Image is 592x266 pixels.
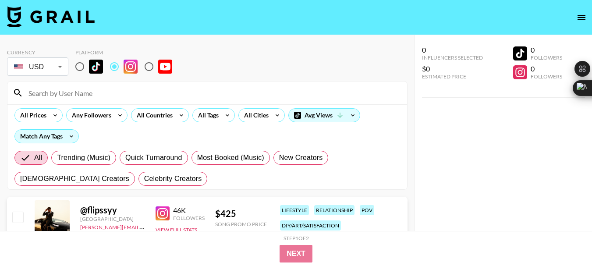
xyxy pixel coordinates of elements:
div: All Prices [15,109,48,122]
button: View Full Stats [156,227,197,233]
div: Step 1 of 2 [284,235,309,241]
div: 46K [173,206,205,215]
img: TikTok [89,60,103,74]
div: Estimated Price [422,73,483,80]
div: Platform [75,49,179,56]
span: Most Booked (Music) [197,153,264,163]
div: Avg Views [289,109,360,122]
iframe: Drift Widget Chat Controller [548,222,581,255]
span: New Creators [279,153,323,163]
div: All Tags [193,109,220,122]
input: Search by User Name [23,86,402,100]
span: Quick Turnaround [125,153,182,163]
img: Instagram [124,60,138,74]
span: All [34,153,42,163]
div: pov [360,205,374,215]
div: relationship [314,205,354,215]
span: Celebrity Creators [144,174,202,184]
div: 0 [531,46,562,54]
div: Followers [173,215,205,221]
a: [PERSON_NAME][EMAIL_ADDRESS][DOMAIN_NAME] [80,222,210,231]
div: [GEOGRAPHIC_DATA] [80,216,145,222]
div: Song Promo Price [215,221,267,227]
div: Match Any Tags [15,130,78,143]
div: Followers [531,73,562,80]
div: Followers [531,54,562,61]
div: Currency [7,49,68,56]
div: $ 425 [215,208,267,219]
div: 0 [531,64,562,73]
div: All Countries [131,109,174,122]
div: @ flipssyy [80,205,145,216]
div: diy/art/satisfaction [280,220,341,231]
span: Trending (Music) [57,153,110,163]
span: [DEMOGRAPHIC_DATA] Creators [20,174,129,184]
button: Next [280,245,312,262]
div: lifestyle [280,205,309,215]
div: 0 [422,46,483,54]
div: USD [9,59,67,74]
div: Influencers Selected [422,54,483,61]
button: open drawer [573,9,590,26]
img: Instagram [156,206,170,220]
img: YouTube [158,60,172,74]
div: $0 [422,64,483,73]
div: Any Followers [67,109,113,122]
div: All Cities [239,109,270,122]
img: Grail Talent [7,6,95,27]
